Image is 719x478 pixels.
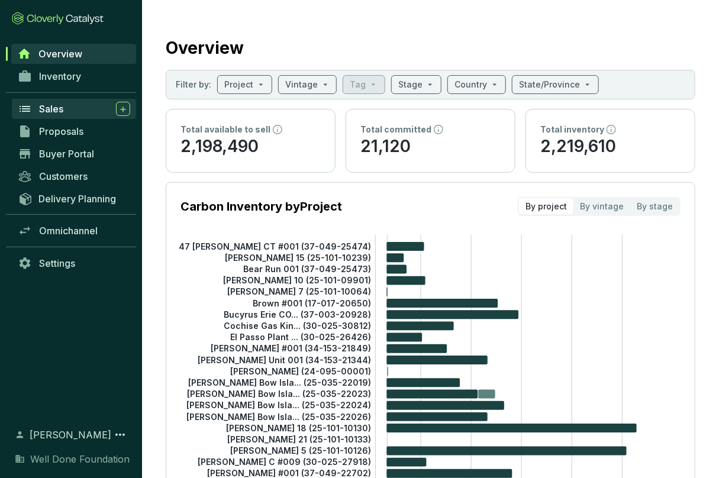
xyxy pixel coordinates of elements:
span: Buyer Portal [39,148,94,160]
a: Customers [12,166,136,186]
span: Inventory [39,70,81,82]
tspan: [PERSON_NAME] 7 (25-101-10064) [228,286,372,296]
h2: Overview [166,35,244,60]
a: Buyer Portal [12,144,136,164]
tspan: [PERSON_NAME] C #009 (30-025-27918) [198,457,372,467]
p: Total committed [360,124,431,135]
div: By vintage [573,198,630,215]
tspan: [PERSON_NAME] #001 (34-153-21849) [211,343,372,353]
tspan: 47 [PERSON_NAME] CT #001 (37-049-25474) [179,241,372,251]
tspan: [PERSON_NAME] Bow Isla... (25-035-22024) [187,400,372,410]
span: Sales [39,103,63,115]
div: segmented control [518,197,681,216]
p: 2,219,610 [540,135,681,158]
a: Inventory [12,66,136,86]
a: Proposals [12,121,136,141]
tspan: Bucyrus Erie CO... (37-003-20928) [224,309,372,319]
tspan: [PERSON_NAME] Unit 001 (34-153-21344) [198,355,372,365]
span: [PERSON_NAME] [30,428,111,442]
tspan: [PERSON_NAME] Bow Isla... (25-035-22019) [189,377,372,387]
span: Proposals [39,125,83,137]
tspan: Brown #001 (17-017-20650) [253,298,372,308]
tspan: [PERSON_NAME] (24-095-00001) [231,366,372,376]
tspan: [PERSON_NAME] Bow Isla... (25-035-22023) [188,389,372,399]
tspan: [PERSON_NAME] 21 (25-101-10133) [228,434,372,444]
p: Carbon Inventory by Project [180,198,342,215]
a: Omnichannel [12,221,136,241]
tspan: [PERSON_NAME] 5 (25-101-10126) [231,445,372,456]
p: Tag [350,79,366,91]
span: Delivery Planning [38,193,116,205]
p: 2,198,490 [180,135,321,158]
div: By stage [630,198,679,215]
p: Filter by: [176,79,211,91]
a: Delivery Planning [12,189,136,208]
span: Omnichannel [39,225,98,237]
span: Settings [39,257,75,269]
a: Overview [11,44,136,64]
p: Total inventory [540,124,604,135]
p: 21,120 [360,135,501,158]
a: Sales [12,99,136,119]
tspan: Bear Run 001 (37-049-25473) [244,264,372,274]
tspan: [PERSON_NAME] 15 (25-101-10239) [225,253,372,263]
tspan: [PERSON_NAME] 10 (25-101-09901) [224,275,372,285]
tspan: Cochise Gas Kin... (30-025-30812) [224,321,372,331]
span: Well Done Foundation [30,452,130,466]
span: Customers [39,170,88,182]
p: Total available to sell [180,124,270,135]
tspan: [PERSON_NAME] Bow Isla... (25-035-22026) [187,412,372,422]
tspan: [PERSON_NAME] 18 (25-101-10130) [227,423,372,433]
span: Overview [38,48,82,60]
div: By project [519,198,573,215]
tspan: El Passo Plant ... (30-025-26426) [231,332,372,342]
a: Settings [12,253,136,273]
